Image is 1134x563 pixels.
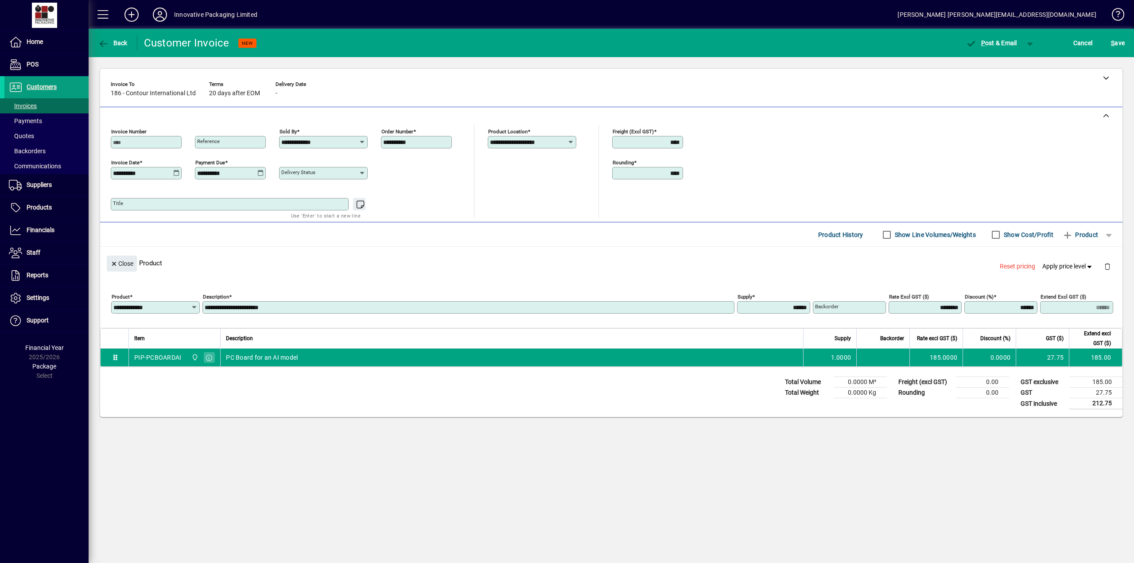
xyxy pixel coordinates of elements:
span: Back [98,39,128,47]
span: Backorder [880,334,904,343]
span: Settings [27,294,49,301]
span: Innovative Packaging [189,353,199,362]
a: Products [4,197,89,219]
td: GST inclusive [1016,398,1069,409]
a: Settings [4,287,89,309]
a: Knowledge Base [1105,2,1123,31]
mat-label: Delivery status [281,169,315,175]
button: Post & Email [961,35,1021,51]
span: Description [226,334,253,343]
button: Close [107,256,137,272]
a: Reports [4,264,89,287]
mat-label: Product location [488,128,528,135]
td: 27.75 [1016,349,1069,366]
span: Discount (%) [980,334,1010,343]
app-page-header-button: Back [89,35,137,51]
div: Product [100,247,1122,279]
span: Apply price level [1042,262,1094,271]
td: Freight (excl GST) [894,377,956,388]
span: Financials [27,226,54,233]
div: 185.0000 [915,353,957,362]
span: Invoices [9,102,37,109]
span: Suppliers [27,181,52,188]
mat-label: Discount (%) [965,294,994,300]
app-page-header-button: Delete [1097,262,1118,270]
a: Staff [4,242,89,264]
td: 0.0000 Kg [834,388,887,398]
a: POS [4,54,89,76]
span: Products [27,204,52,211]
span: NEW [242,40,253,46]
mat-label: Reference [197,138,220,144]
button: Back [96,35,130,51]
mat-label: Payment due [195,159,225,166]
td: 0.00 [956,388,1009,398]
mat-label: Sold by [280,128,297,135]
span: Quotes [9,132,34,140]
span: Reset pricing [1000,262,1035,271]
a: Quotes [4,128,89,144]
button: Add [117,7,146,23]
mat-label: Title [113,200,123,206]
mat-label: Rate excl GST ($) [889,294,929,300]
span: Supply [835,334,851,343]
a: Home [4,31,89,53]
td: GST exclusive [1016,377,1069,388]
button: Profile [146,7,174,23]
span: Extend excl GST ($) [1075,329,1111,348]
span: P [981,39,985,47]
span: GST ($) [1046,334,1064,343]
span: Financial Year [25,344,64,351]
a: Invoices [4,98,89,113]
mat-label: Supply [738,294,752,300]
span: 1.0000 [831,353,851,362]
mat-label: Product [112,294,130,300]
span: Backorders [9,148,46,155]
td: GST [1016,388,1069,398]
button: Product [1058,227,1103,243]
mat-label: Freight (excl GST) [613,128,654,135]
div: PIP-PCBOARDAI [134,353,181,362]
td: 0.0000 [963,349,1016,366]
button: Apply price level [1039,259,1097,275]
a: Support [4,310,89,332]
mat-label: Backorder [815,303,839,310]
span: PC Board for an AI model [226,353,298,362]
div: [PERSON_NAME] [PERSON_NAME][EMAIL_ADDRESS][DOMAIN_NAME] [897,8,1096,22]
mat-label: Extend excl GST ($) [1041,294,1086,300]
mat-label: Rounding [613,159,634,166]
app-page-header-button: Close [105,259,139,267]
span: Home [27,38,43,45]
div: Customer Invoice [144,36,229,50]
td: 0.0000 M³ [834,377,887,388]
span: ost & Email [966,39,1017,47]
span: Product History [818,228,863,242]
td: Rounding [894,388,956,398]
td: 212.75 [1069,398,1122,409]
span: Product [1062,228,1098,242]
button: Save [1109,35,1127,51]
mat-hint: Use 'Enter' to start a new line [291,210,361,221]
span: Communications [9,163,61,170]
span: Cancel [1073,36,1093,50]
a: Communications [4,159,89,174]
span: ave [1111,36,1125,50]
span: 20 days after EOM [209,90,260,97]
span: Close [110,256,133,271]
button: Reset pricing [996,259,1039,275]
a: Financials [4,219,89,241]
span: Item [134,334,145,343]
a: Backorders [4,144,89,159]
label: Show Line Volumes/Weights [893,230,976,239]
td: 185.00 [1069,349,1122,366]
button: Cancel [1071,35,1095,51]
span: Staff [27,249,40,256]
span: Package [32,363,56,370]
td: Total Volume [781,377,834,388]
td: 185.00 [1069,377,1122,388]
label: Show Cost/Profit [1002,230,1053,239]
span: Support [27,317,49,324]
mat-label: Invoice number [111,128,147,135]
td: Total Weight [781,388,834,398]
span: 186 - Contour International Ltd [111,90,196,97]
